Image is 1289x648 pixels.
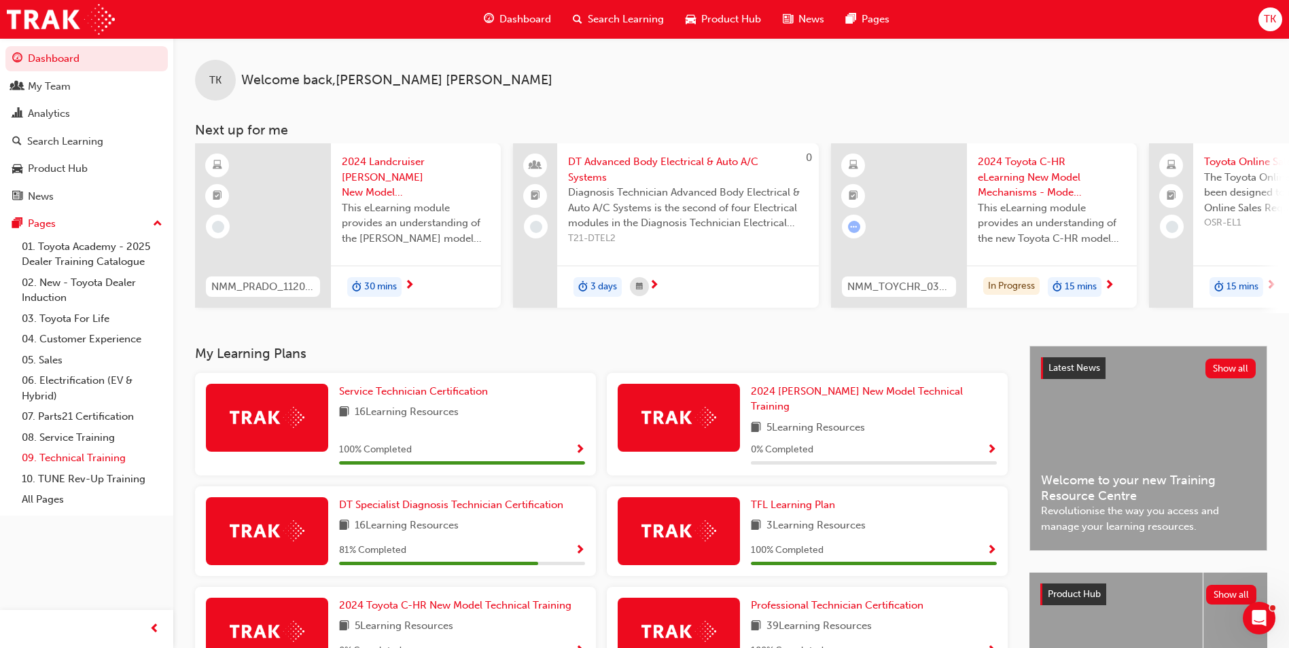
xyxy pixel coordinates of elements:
[568,154,808,185] span: DT Advanced Body Electrical & Auto A/C Systems
[16,236,168,272] a: 01. Toyota Academy - 2025 Dealer Training Catalogue
[987,444,997,456] span: Show Progress
[1226,279,1258,295] span: 15 mins
[862,12,889,27] span: Pages
[849,187,858,205] span: booktick-icon
[798,12,824,27] span: News
[364,279,397,295] span: 30 mins
[1048,588,1101,600] span: Product Hub
[751,598,929,613] a: Professional Technician Certification
[1104,280,1114,292] span: next-icon
[649,280,659,292] span: next-icon
[12,136,22,148] span: search-icon
[355,404,459,421] span: 16 Learning Resources
[209,73,222,88] span: TK
[575,442,585,458] button: Show Progress
[1264,12,1276,27] span: TK
[339,499,563,511] span: DT Specialist Diagnosis Technician Certification
[339,518,349,535] span: book-icon
[846,11,856,28] span: pages-icon
[588,12,664,27] span: Search Learning
[1065,279,1097,295] span: 15 mins
[339,384,493,399] a: Service Technician Certification
[5,211,168,236] button: Pages
[355,518,459,535] span: 16 Learning Resources
[12,191,22,203] span: news-icon
[847,279,951,295] span: NMM_TOYCHR_032024_MODULE_1
[835,5,900,33] a: pages-iconPages
[806,151,812,164] span: 0
[339,618,349,635] span: book-icon
[5,43,168,211] button: DashboardMy TeamAnalyticsSearch LearningProduct HubNews
[675,5,772,33] a: car-iconProduct Hub
[783,11,793,28] span: news-icon
[7,4,115,35] a: Trak
[751,618,761,635] span: book-icon
[987,545,997,557] span: Show Progress
[641,407,716,428] img: Trak
[641,621,716,642] img: Trak
[641,520,716,541] img: Trak
[1167,187,1176,205] span: booktick-icon
[751,543,824,558] span: 100 % Completed
[16,350,168,371] a: 05. Sales
[751,518,761,535] span: book-icon
[342,200,490,247] span: This eLearning module provides an understanding of the [PERSON_NAME] model line-up and its Katash...
[195,143,501,308] a: NMM_PRADO_112024_MODULE_12024 Landcruiser [PERSON_NAME] New Model Mechanisms - Model Outline 1Thi...
[978,154,1126,200] span: 2024 Toyota C-HR eLearning New Model Mechanisms - Model Outline (Module 1)
[513,143,819,308] a: 0DT Advanced Body Electrical & Auto A/C SystemsDiagnosis Technician Advanced Body Electrical & Au...
[751,599,923,611] span: Professional Technician Certification
[751,384,997,414] a: 2024 [PERSON_NAME] New Model Technical Training
[575,545,585,557] span: Show Progress
[211,279,315,295] span: NMM_PRADO_112024_MODULE_1
[562,5,675,33] a: search-iconSearch Learning
[831,143,1137,308] a: NMM_TOYCHR_032024_MODULE_12024 Toyota C-HR eLearning New Model Mechanisms - Model Outline (Module...
[5,129,168,154] a: Search Learning
[1041,503,1256,534] span: Revolutionise the way you access and manage your learning resources.
[339,404,349,421] span: book-icon
[751,420,761,437] span: book-icon
[5,101,168,126] a: Analytics
[983,277,1040,295] div: In Progress
[590,279,617,295] span: 3 days
[12,218,22,230] span: pages-icon
[230,621,304,642] img: Trak
[473,5,562,33] a: guage-iconDashboard
[1029,346,1267,551] a: Latest NewsShow allWelcome to your new Training Resource CentreRevolutionise the way you access a...
[28,216,56,232] div: Pages
[16,272,168,308] a: 02. New - Toyota Dealer Induction
[1214,278,1224,296] span: duration-icon
[568,185,808,231] span: Diagnosis Technician Advanced Body Electrical & Auto A/C Systems is the second of four Electrical...
[213,187,222,205] span: booktick-icon
[849,157,858,175] span: learningResourceType_ELEARNING-icon
[987,442,997,458] button: Show Progress
[12,108,22,120] span: chart-icon
[530,221,542,233] span: learningRecordVerb_NONE-icon
[1040,583,1256,605] a: Product HubShow all
[751,497,841,513] a: TFL Learning Plan
[1166,221,1178,233] span: learningRecordVerb_NONE-icon
[339,543,406,558] span: 81 % Completed
[16,427,168,448] a: 08. Service Training
[5,46,168,71] a: Dashboard
[701,12,761,27] span: Product Hub
[339,598,577,613] a: 2024 Toyota C-HR New Model Technical Training
[5,184,168,209] a: News
[339,599,571,611] span: 2024 Toyota C-HR New Model Technical Training
[16,448,168,469] a: 09. Technical Training
[1243,602,1275,634] iframe: Intercom live chat
[12,81,22,93] span: people-icon
[636,278,643,295] span: calendar-icon
[16,489,168,510] a: All Pages
[573,11,582,28] span: search-icon
[153,215,162,233] span: up-icon
[195,346,1008,361] h3: My Learning Plans
[12,163,22,175] span: car-icon
[339,442,412,458] span: 100 % Completed
[1048,362,1100,374] span: Latest News
[751,385,963,413] span: 2024 [PERSON_NAME] New Model Technical Training
[16,469,168,490] a: 10. TUNE Rev-Up Training
[28,79,71,94] div: My Team
[578,278,588,296] span: duration-icon
[404,280,414,292] span: next-icon
[1206,585,1257,605] button: Show all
